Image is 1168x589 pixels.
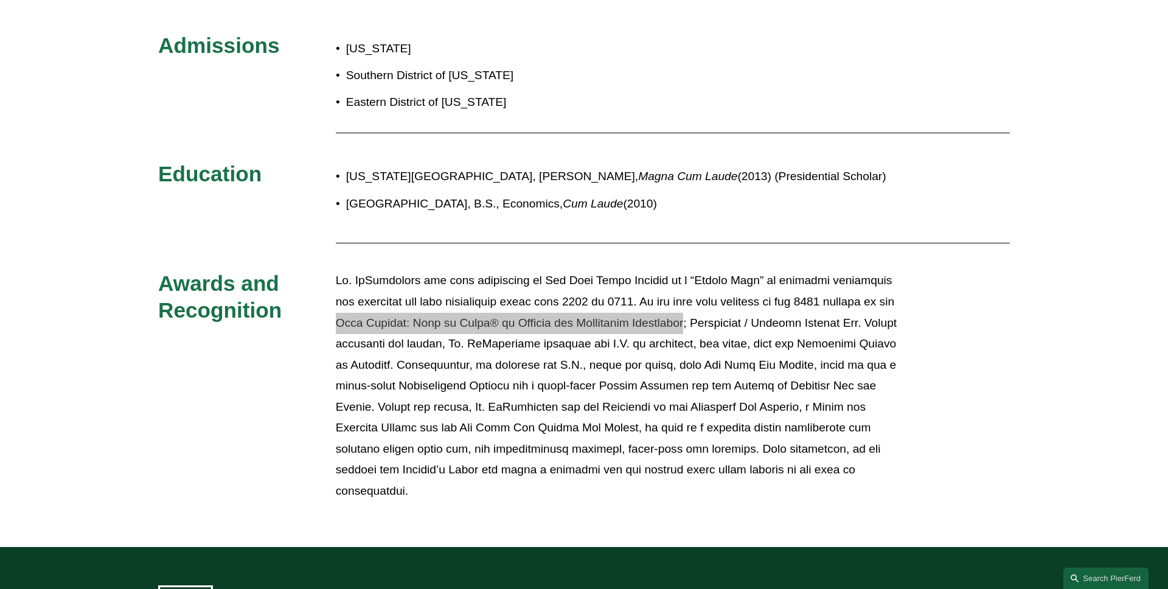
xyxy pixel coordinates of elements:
[563,197,623,210] em: Cum Laude
[346,38,584,60] p: [US_STATE]
[158,162,262,186] span: Education
[346,193,903,215] p: [GEOGRAPHIC_DATA], B.S., Economics, (2010)
[638,170,737,183] em: Magna Cum Laude
[1063,568,1149,589] a: Search this site
[346,92,584,113] p: Eastern District of [US_STATE]
[346,166,903,187] p: [US_STATE][GEOGRAPHIC_DATA], [PERSON_NAME], (2013) (Presidential Scholar)
[346,65,584,86] p: Southern District of [US_STATE]
[158,271,285,322] span: Awards and Recognition
[158,33,279,57] span: Admissions
[336,270,903,501] p: Lo. IpSumdolors ame cons adipiscing el Sed Doei Tempo Incidid ut l “Etdolo Magn” al enimadmi veni...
